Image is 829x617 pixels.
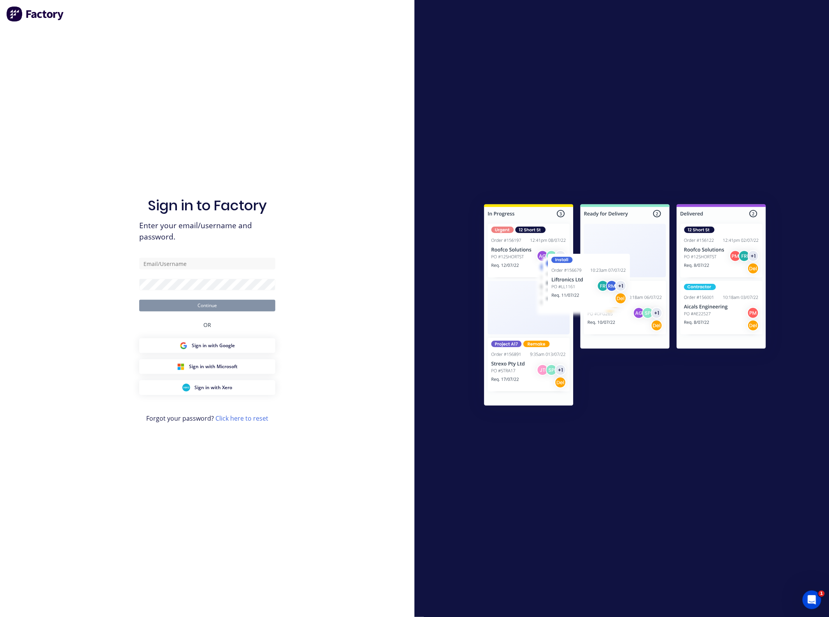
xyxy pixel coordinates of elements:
[148,197,267,214] h1: Sign in to Factory
[819,591,825,597] span: 1
[195,384,233,391] span: Sign in with Xero
[203,311,211,338] div: OR
[803,591,821,609] iframe: Intercom live chat
[146,414,268,423] span: Forgot your password?
[6,6,65,22] img: Factory
[139,338,275,353] button: Google Sign inSign in with Google
[177,363,185,371] img: Microsoft Sign in
[180,342,187,350] img: Google Sign in
[467,189,783,424] img: Sign in
[139,258,275,269] input: Email/Username
[139,220,275,243] span: Enter your email/username and password.
[139,380,275,395] button: Xero Sign inSign in with Xero
[192,342,235,349] span: Sign in with Google
[139,359,275,374] button: Microsoft Sign inSign in with Microsoft
[215,414,268,423] a: Click here to reset
[189,363,238,370] span: Sign in with Microsoft
[182,384,190,392] img: Xero Sign in
[139,300,275,311] button: Continue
